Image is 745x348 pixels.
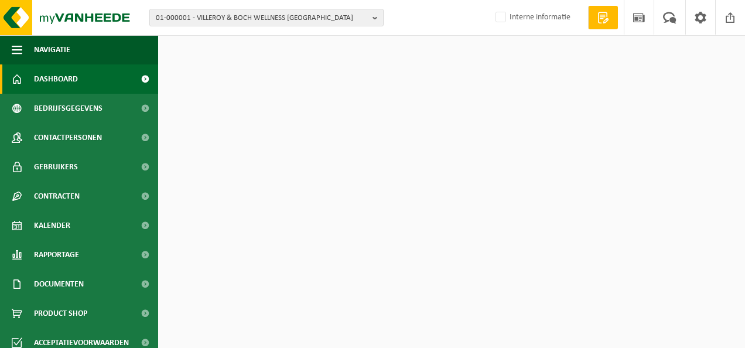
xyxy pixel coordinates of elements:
span: Bedrijfsgegevens [34,94,102,123]
span: Contactpersonen [34,123,102,152]
span: 01-000001 - VILLEROY & BOCH WELLNESS [GEOGRAPHIC_DATA] [156,9,368,27]
span: Gebruikers [34,152,78,182]
span: Product Shop [34,299,87,328]
button: 01-000001 - VILLEROY & BOCH WELLNESS [GEOGRAPHIC_DATA] [149,9,384,26]
span: Rapportage [34,240,79,269]
span: Contracten [34,182,80,211]
span: Navigatie [34,35,70,64]
label: Interne informatie [493,9,570,26]
span: Dashboard [34,64,78,94]
span: Kalender [34,211,70,240]
span: Documenten [34,269,84,299]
